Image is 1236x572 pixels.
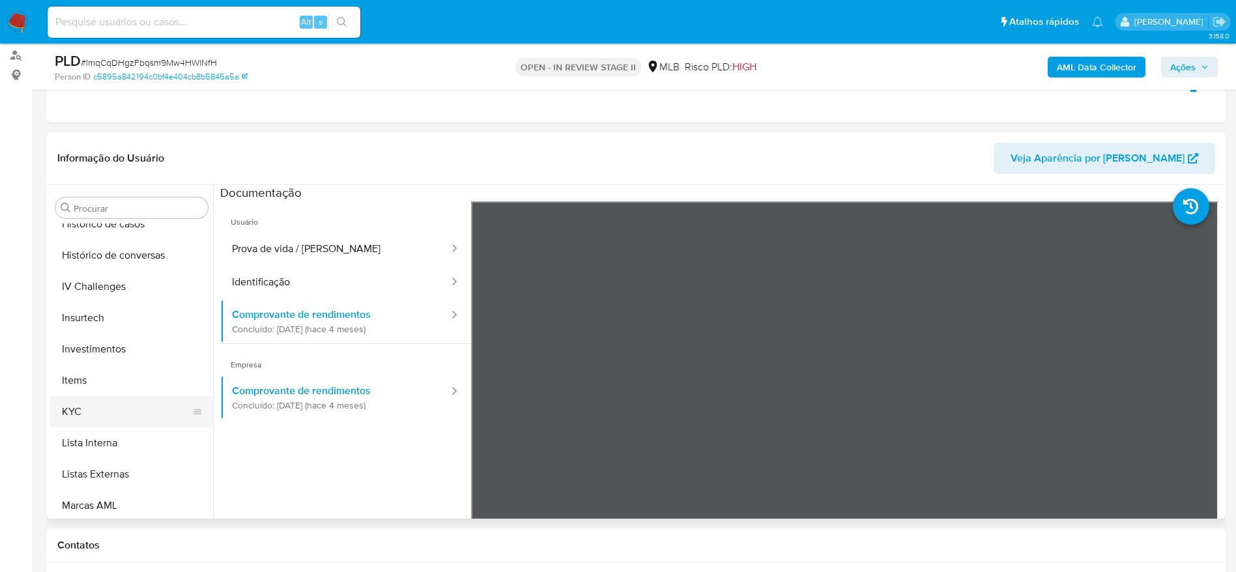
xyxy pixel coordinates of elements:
h1: Informação do Usuário [57,152,164,165]
button: Investimentos [50,334,213,365]
span: HIGH [732,59,756,74]
h1: Contatos [57,539,1215,552]
button: search-icon [328,13,355,31]
button: Histórico de casos [50,208,213,240]
b: PLD [55,50,81,71]
span: Atalhos rápidos [1009,15,1079,29]
a: Notificações [1092,16,1103,27]
button: Histórico de conversas [50,240,213,271]
div: MLB [646,60,680,74]
a: c5895a842194c0bf4e404cb8b5845a5a [93,71,248,83]
button: Insurtech [50,302,213,334]
input: Pesquise usuários ou casos... [48,14,360,31]
button: Items [50,365,213,396]
input: Procurar [74,203,203,214]
button: Lista Interna [50,427,213,459]
span: s [319,16,323,28]
span: Ações [1170,57,1196,78]
button: Veja Aparência por [PERSON_NAME] [994,143,1215,174]
b: AML Data Collector [1057,57,1136,78]
span: Risco PLD: [685,60,756,74]
b: Person ID [55,71,91,83]
p: lucas.santiago@mercadolivre.com [1134,16,1208,28]
button: Listas Externas [50,459,213,490]
button: AML Data Collector [1048,57,1145,78]
span: 3.158.0 [1209,31,1229,41]
button: Marcas AML [50,490,213,521]
a: Sair [1213,15,1226,29]
button: IV Challenges [50,271,213,302]
span: # lmqCqDHgzFbqsm9Mw4HWlNfH [81,56,217,69]
button: Procurar [61,203,71,213]
button: KYC [50,396,203,427]
button: Ações [1161,57,1218,78]
span: Alt [301,16,311,28]
span: Veja Aparência por [PERSON_NAME] [1011,143,1185,174]
p: OPEN - IN REVIEW STAGE II [515,58,641,76]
